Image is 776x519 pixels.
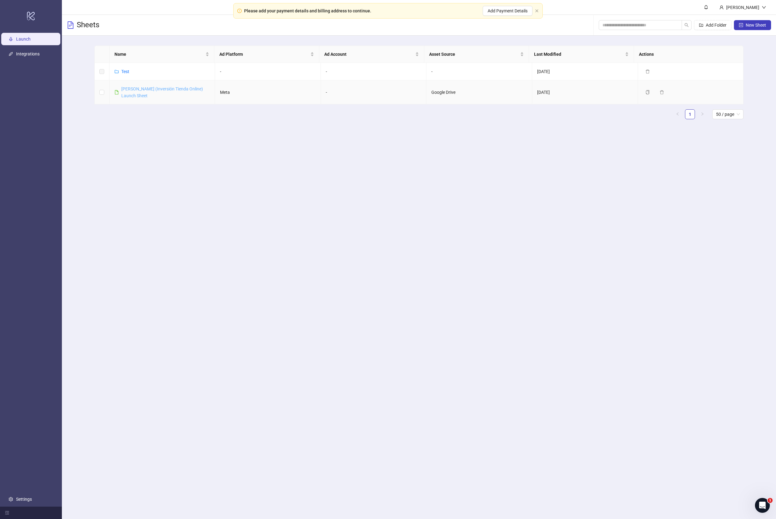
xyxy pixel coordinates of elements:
button: left [673,109,683,119]
span: Add Folder [706,23,726,28]
a: Launch [16,37,31,42]
li: Next Page [697,109,707,119]
a: Settings [16,497,32,502]
th: Name [110,46,214,63]
th: Ad Account [319,46,424,63]
button: close [535,9,539,13]
span: folder-add [699,23,703,27]
a: [PERSON_NAME] (Inversión Tienda Online) Launch Sheet [121,86,203,98]
td: Google Drive [426,81,532,104]
span: menu-fold [5,511,9,515]
span: New Sheet [746,23,766,28]
td: - [321,63,427,81]
th: Actions [634,46,739,63]
button: right [697,109,707,119]
span: Ad Platform [219,51,309,58]
td: [DATE] [532,63,638,81]
span: down [762,5,766,10]
th: Asset Source [424,46,529,63]
span: Last Modified [534,51,624,58]
span: search [684,23,689,27]
span: Asset Source [429,51,519,58]
h3: Sheets [77,20,99,30]
span: Name [114,51,204,58]
span: file-text [67,21,74,29]
span: 1 [768,498,773,503]
span: file [114,90,119,94]
td: - [426,63,532,81]
a: Integrations [16,52,40,57]
td: - [215,63,321,81]
a: 1 [685,110,695,119]
span: left [676,112,679,116]
span: folder [114,69,119,74]
td: - [321,81,427,104]
span: delete [660,90,664,94]
div: Page Size [712,109,744,119]
li: 1 [685,109,695,119]
button: New Sheet [734,20,771,30]
button: Add Payment Details [483,6,532,16]
span: Ad Account [324,51,414,58]
span: delete [645,69,650,74]
span: right [701,112,704,116]
span: user [719,5,724,10]
iframe: Intercom live chat [755,498,770,513]
div: Please add your payment details and billing address to continue. [244,7,371,14]
span: bell [704,5,708,9]
span: copy [645,90,650,94]
th: Last Modified [529,46,634,63]
span: 50 / page [716,110,740,119]
span: Add Payment Details [488,8,528,13]
td: [DATE] [532,81,638,104]
td: Meta [215,81,321,104]
th: Ad Platform [214,46,319,63]
span: plus-square [739,23,743,27]
button: Add Folder [694,20,731,30]
div: [PERSON_NAME] [724,4,762,11]
li: Previous Page [673,109,683,119]
span: exclamation-circle [237,9,242,13]
a: Test [121,69,129,74]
